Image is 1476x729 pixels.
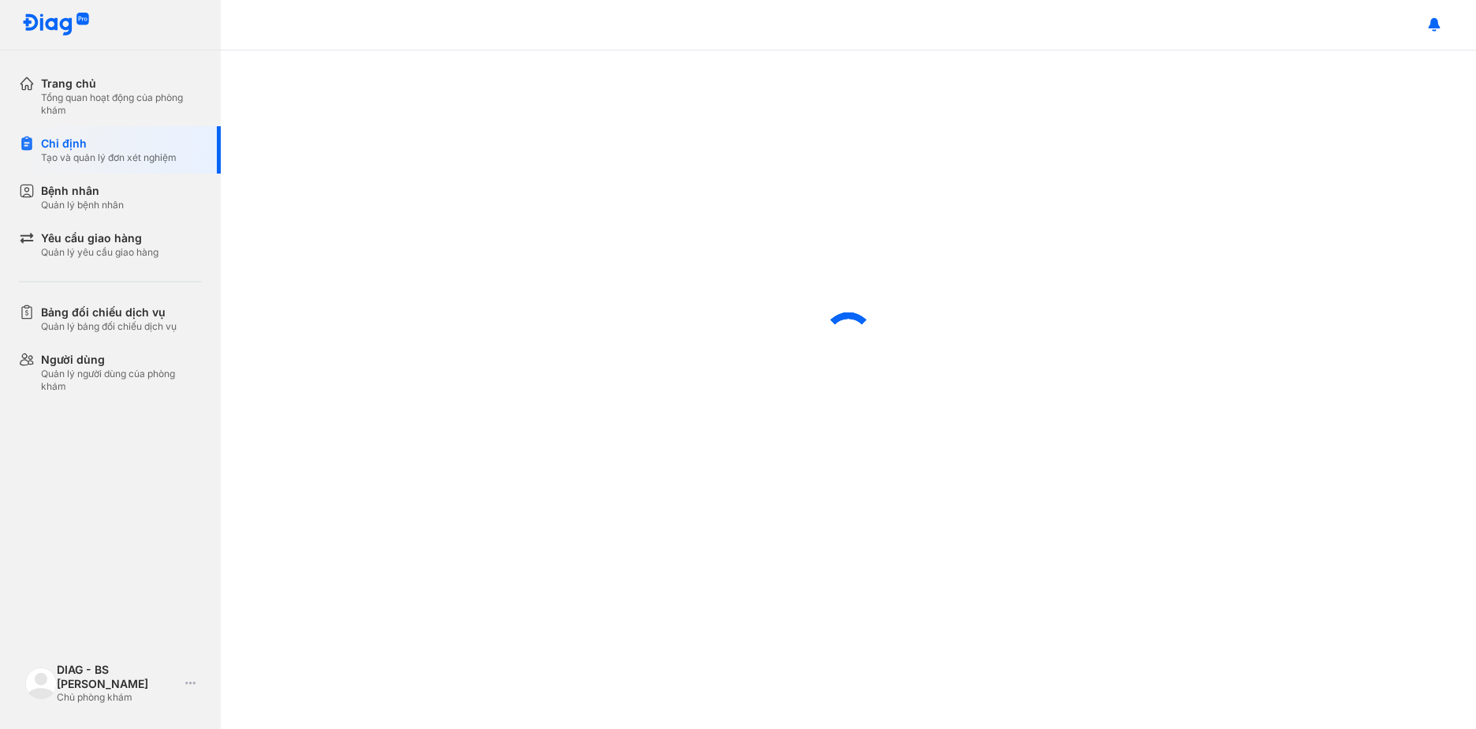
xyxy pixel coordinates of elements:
[57,691,179,704] div: Chủ phòng khám
[41,92,202,117] div: Tổng quan hoạt động của phòng khám
[41,368,202,393] div: Quản lý người dùng của phòng khám
[41,76,202,92] div: Trang chủ
[41,305,177,320] div: Bảng đối chiếu dịch vụ
[41,136,177,151] div: Chỉ định
[41,199,124,211] div: Quản lý bệnh nhân
[25,667,57,699] img: logo
[41,183,124,199] div: Bệnh nhân
[41,246,158,259] div: Quản lý yêu cầu giao hàng
[41,352,202,368] div: Người dùng
[41,151,177,164] div: Tạo và quản lý đơn xét nghiệm
[22,13,90,37] img: logo
[41,230,158,246] div: Yêu cầu giao hàng
[41,320,177,333] div: Quản lý bảng đối chiếu dịch vụ
[57,663,179,691] div: DIAG - BS [PERSON_NAME]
